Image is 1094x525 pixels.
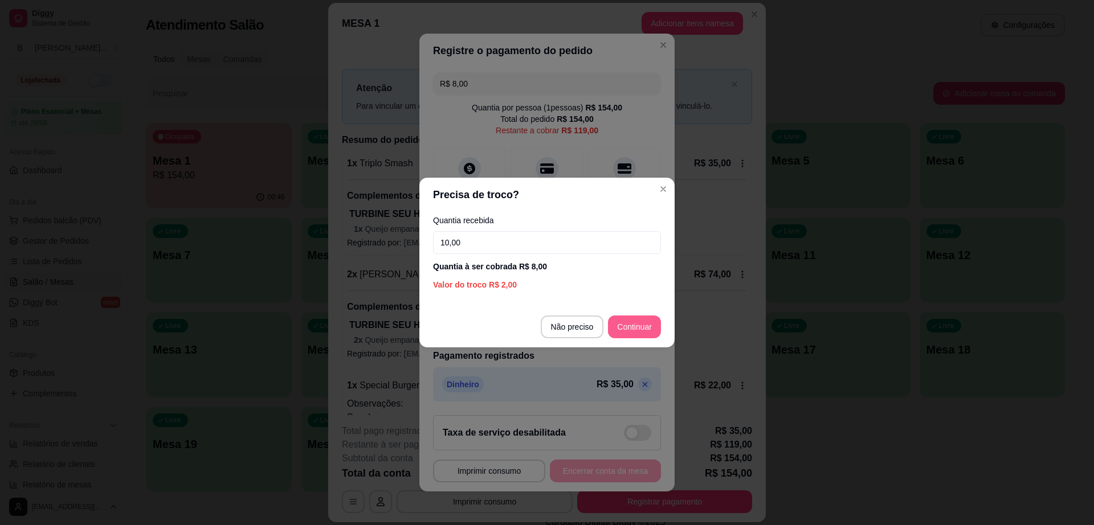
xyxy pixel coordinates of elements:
[433,216,661,224] label: Quantia recebida
[541,315,604,338] button: Não preciso
[608,315,661,338] button: Continuar
[433,279,661,290] div: Valor do troco R$ 2,00
[654,180,672,198] button: Close
[419,178,675,212] header: Precisa de troco?
[433,261,661,272] div: Quantia à ser cobrada R$ 8,00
